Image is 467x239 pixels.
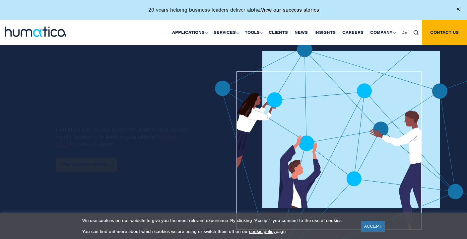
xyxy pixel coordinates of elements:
a: Insights [311,20,339,45]
p: You can find out more about which cookies we are using or switch them off on our page. [82,229,353,234]
img: arrowicon [111,163,113,166]
a: ACCEPT [361,221,385,232]
span: DE [401,30,407,35]
a: DE [398,20,410,45]
a: Applications [169,20,210,45]
p: Humatica has helped business leaders and private equity sponsors to build organizations to for ov... [56,126,192,148]
a: Company [367,20,398,45]
a: View our success stories [261,7,319,13]
p: 20 years helping business leaders deliver alpha. [148,7,319,13]
img: logo [5,27,66,37]
a: Services [210,20,241,45]
a: deliver alpha [56,133,178,148]
a: cookie policy [249,229,276,234]
a: Careers [339,20,367,45]
img: search_icon [414,30,419,35]
a: News [291,20,311,45]
a: Clients [265,20,291,45]
a: View success stories [56,158,117,172]
a: Contact us [422,20,467,45]
a: Tools [241,20,265,45]
p: We use cookies on our website to give you the most relevant experience. By clicking “Accept”, you... [82,218,353,223]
